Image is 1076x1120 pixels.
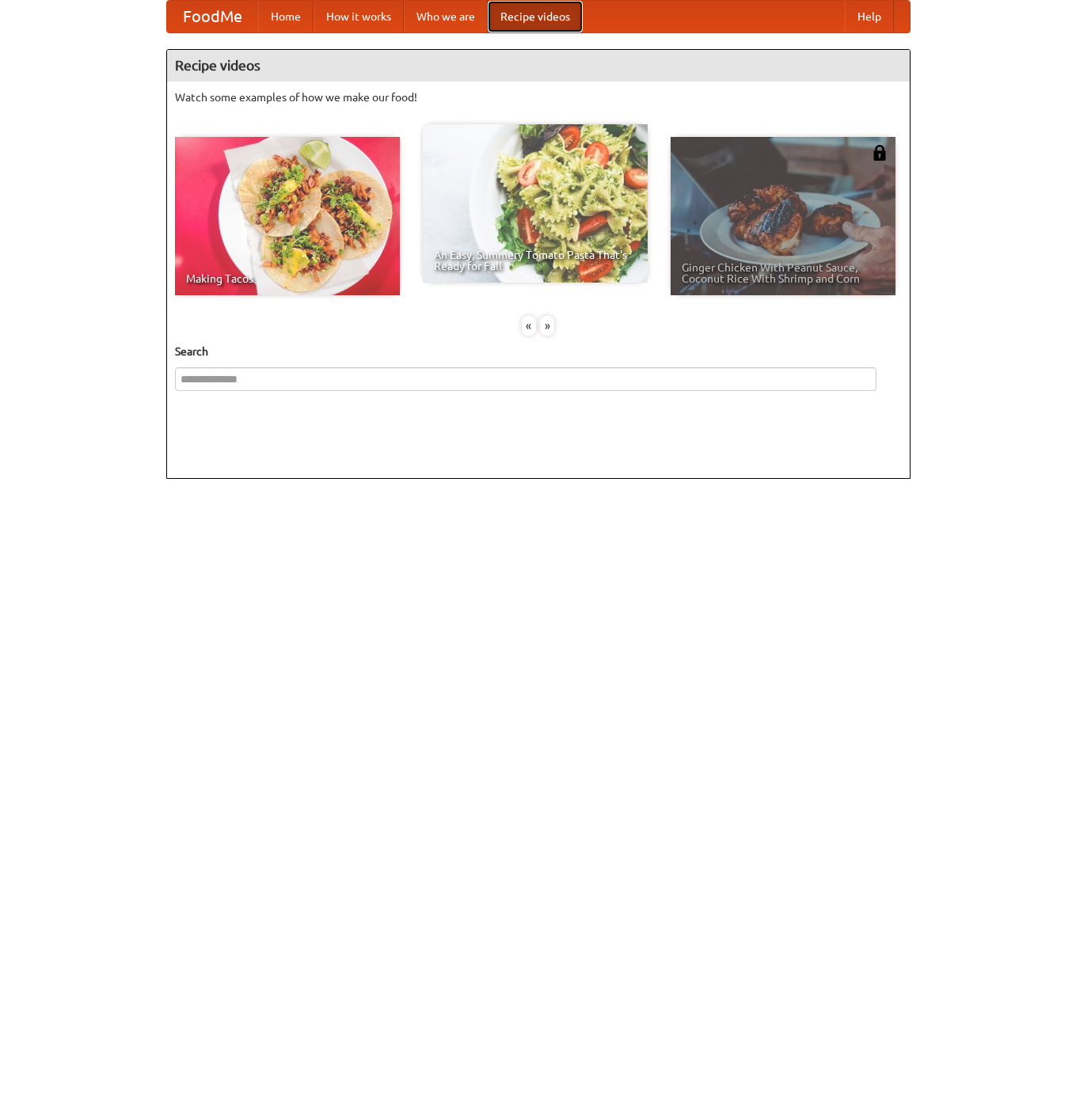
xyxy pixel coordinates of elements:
img: 483408.png [872,145,888,161]
h5: Search [175,344,902,359]
a: FoodMe [167,1,258,32]
a: How it works [314,1,404,32]
a: Recipe videos [488,1,583,32]
span: An Easy, Summery Tomato Pasta That's Ready for Fall [434,249,637,271]
a: Who we are [404,1,488,32]
a: Making Tacos [175,137,400,295]
div: » [540,316,554,336]
p: Watch some examples of how we make our food! [175,89,902,105]
a: Home [258,1,314,32]
div: « [522,316,536,336]
a: An Easy, Summery Tomato Pasta That's Ready for Fall [423,124,648,283]
a: Help [845,1,894,32]
span: Making Tacos [186,273,389,284]
h4: Recipe videos [167,50,910,82]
